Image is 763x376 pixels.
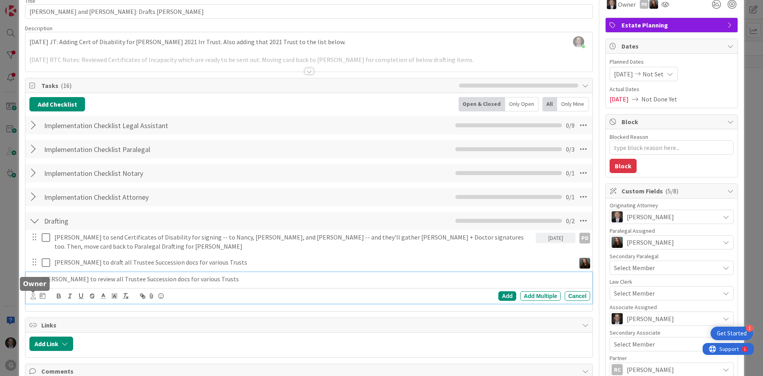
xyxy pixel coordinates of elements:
[17,1,36,11] span: Support
[711,327,753,340] div: Open Get Started checklist, remaining modules: 1
[610,304,734,310] div: Associate Assigned
[717,329,747,337] div: Get Started
[565,291,590,301] div: Cancel
[573,36,584,47] img: pCtiUecoMaor5FdWssMd58zeQM0RUorB.jpg
[614,263,655,273] span: Select Member
[627,212,674,222] span: [PERSON_NAME]
[622,186,723,196] span: Custom Fields
[41,366,578,376] span: Comments
[610,279,734,284] div: Law Clerk
[610,133,648,140] label: Blocked Reason
[622,41,723,51] span: Dates
[54,258,572,267] p: [PERSON_NAME] to draft all Trustee Succession docs for various Trusts
[459,97,505,111] div: Open & Closed
[610,159,637,173] button: Block
[612,313,623,324] img: JT
[614,69,633,79] span: [DATE]
[627,314,674,323] span: [PERSON_NAME]
[566,144,575,154] span: 0 / 3
[612,237,623,248] img: AM
[41,118,220,132] input: Add Checklist...
[41,190,220,204] input: Add Checklist...
[25,4,593,19] input: type card name here...
[614,288,655,298] span: Select Member
[612,211,623,222] img: BG
[41,214,220,228] input: Add Checklist...
[610,94,629,104] span: [DATE]
[41,81,455,90] span: Tasks
[622,117,723,127] span: Block
[42,275,587,284] p: [PERSON_NAME] to review all Trustee Succession docs for various Trusts
[41,320,578,330] span: Links
[505,97,538,111] div: Only Open
[29,97,85,111] button: Add Checklist
[579,258,590,269] img: AM
[610,85,734,94] span: Actual Dates
[557,97,589,111] div: Only Mine
[622,20,723,30] span: Estate Planning
[520,291,561,301] div: Add Multiple
[542,97,557,111] div: All
[612,364,623,375] div: RC
[41,3,43,10] div: 1
[641,94,677,104] span: Not Done Yet
[643,69,664,79] span: Not Set
[665,187,678,195] span: ( 5/8 )
[566,121,575,130] span: 0 / 9
[54,233,533,251] p: [PERSON_NAME] to send Certificates of Disability for signing -- to Nancy, [PERSON_NAME], and [PER...
[536,233,575,243] div: [DATE]
[627,365,674,374] span: [PERSON_NAME]
[610,355,734,361] div: Partner
[29,337,73,351] button: Add Link
[627,238,674,247] span: [PERSON_NAME]
[746,325,753,332] div: 1
[610,228,734,234] div: Paralegal Assigned
[610,203,734,208] div: Originating Attorney
[610,253,734,259] div: Secondary Paralegal
[41,142,220,156] input: Add Checklist...
[566,216,575,226] span: 0 / 2
[610,330,734,335] div: Secondary Associate
[566,168,575,178] span: 0 / 1
[61,82,72,90] span: ( 16 )
[614,339,655,349] span: Select Member
[498,291,516,301] div: Add
[566,192,575,202] span: 0 / 1
[579,233,590,244] div: PD
[25,25,52,32] span: Description
[29,37,589,47] p: [DATE] JT: Adding Cert of Disability for [PERSON_NAME] 2021 Irr Trust. Also adding that 2021 Trus...
[23,280,46,288] h5: Owner
[41,166,220,180] input: Add Checklist...
[610,58,734,66] span: Planned Dates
